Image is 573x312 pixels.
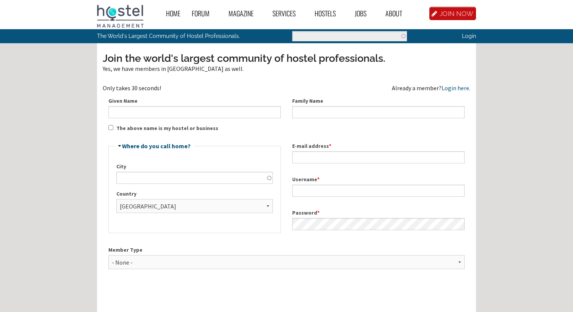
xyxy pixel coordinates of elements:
[103,66,470,72] div: Yes, we have members in [GEOGRAPHIC_DATA] as well.
[317,209,319,216] span: This field is required.
[108,97,281,105] label: Given Name
[349,5,380,22] a: Jobs
[309,5,349,22] a: Hostels
[429,7,476,20] a: JOIN NOW
[122,142,191,150] a: Where do you call home?
[186,5,223,22] a: Forum
[441,84,470,92] a: Login here.
[116,190,273,198] label: Country
[392,85,470,91] div: Already a member?
[462,33,476,39] a: Login
[223,5,267,22] a: Magazine
[160,5,186,22] a: Home
[267,5,309,22] a: Services
[97,5,144,28] img: Hostel Management Home
[380,5,415,22] a: About
[329,143,331,149] span: This field is required.
[116,124,218,132] label: The above name is my hostel or business
[292,151,465,163] input: A valid e-mail address. All e-mails from the system will be sent to this address. The e-mail addr...
[317,176,319,183] span: This field is required.
[103,85,286,91] div: Only takes 30 seconds!
[116,163,273,171] label: City
[292,31,407,41] input: Enter the terms you wish to search for.
[292,97,465,105] label: Family Name
[292,185,465,197] input: Spaces are allowed; punctuation is not allowed except for periods, hyphens, apostrophes, and unde...
[292,209,465,217] label: Password
[292,142,465,150] label: E-mail address
[292,176,465,183] label: Username
[108,246,465,254] label: Member Type
[103,51,470,66] h3: Join the world's largest community of hostel professionals.
[97,29,255,43] p: The World's Largest Community of Hostel Professionals.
